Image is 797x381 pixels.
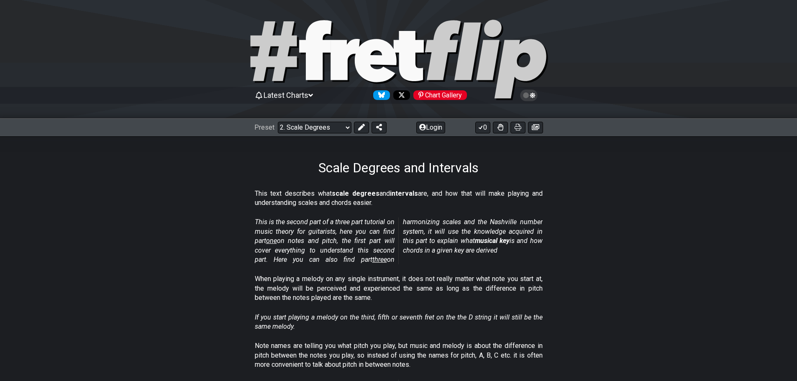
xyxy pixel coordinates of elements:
button: Login [416,122,445,133]
p: This text describes what and are, and how that will make playing and understanding scales and cho... [255,189,543,208]
a: #fretflip at Pinterest [410,90,467,100]
button: Edit Preset [354,122,369,133]
h1: Scale Degrees and Intervals [318,160,479,176]
em: If you start playing a melody on the third, fifth or seventh fret on the the D string it will sti... [255,313,543,330]
div: Chart Gallery [413,90,467,100]
span: one [266,237,277,245]
span: Toggle light / dark theme [524,92,534,99]
button: 0 [475,122,490,133]
button: Print [510,122,525,133]
span: three [372,256,387,263]
strong: intervals [390,189,418,197]
button: Toggle Dexterity for all fretkits [493,122,508,133]
em: This is the second part of a three part tutorial on music theory for guitarists, here you can fin... [255,218,543,263]
span: Latest Charts [264,91,308,100]
select: Preset [278,122,351,133]
strong: scale degrees [332,189,379,197]
strong: musical key [475,237,510,245]
a: Follow #fretflip at X [390,90,410,100]
span: Preset [254,123,274,131]
button: Create image [528,122,543,133]
p: When playing a melody on any single instrument, it does not really matter what note you start at,... [255,274,543,302]
button: Share Preset [372,122,387,133]
p: Note names are telling you what pitch you play, but music and melody is about the difference in p... [255,341,543,369]
a: Follow #fretflip at Bluesky [370,90,390,100]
